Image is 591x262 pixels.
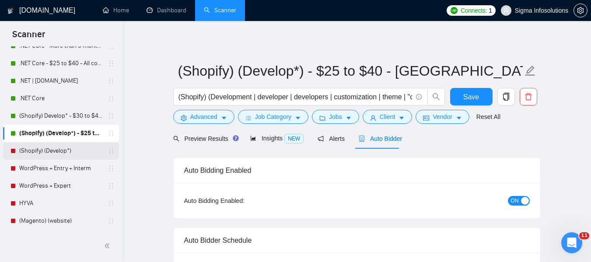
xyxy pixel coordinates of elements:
[427,88,445,105] button: search
[19,107,102,125] a: (Shopify) Develop* - $30 to $45 Enterprise
[108,95,115,102] span: holder
[178,60,523,82] input: Scanner name...
[399,115,405,121] span: caret-down
[503,7,509,14] span: user
[433,112,452,122] span: Vendor
[520,88,537,105] button: delete
[284,134,304,143] span: NEW
[108,182,115,189] span: holder
[416,94,422,100] span: info-circle
[173,110,234,124] button: settingAdvancedcaret-down
[108,147,115,154] span: holder
[19,125,102,142] a: (Shopify) (Develop*) - $25 to $40 - [GEOGRAPHIC_DATA] and Ocenia
[318,135,345,142] span: Alerts
[423,115,429,121] span: idcard
[19,90,102,107] a: .NET Core
[204,7,236,14] a: searchScanner
[184,158,530,183] div: Auto Bidding Enabled
[461,6,487,15] span: Connects:
[319,115,325,121] span: folder
[250,135,256,141] span: area-chart
[579,232,589,239] span: 11
[108,60,115,67] span: holder
[184,196,299,206] div: Auto Bidding Enabled:
[574,3,588,17] button: setting
[363,110,413,124] button: userClientcaret-down
[463,91,479,102] span: Save
[380,112,395,122] span: Client
[19,195,102,212] a: HYVA
[19,230,102,247] a: (Laravel)
[181,115,187,121] span: setting
[108,165,115,172] span: holder
[108,217,115,224] span: holder
[5,28,52,46] span: Scanner
[19,160,102,177] a: WordPress + Entry + Interm
[173,135,236,142] span: Preview Results
[173,136,179,142] span: search
[428,93,444,101] span: search
[574,7,587,14] span: setting
[451,7,458,14] img: upwork-logo.png
[19,142,102,160] a: (Shopify) (Develop*)
[245,115,252,121] span: bars
[561,232,582,253] iframe: Intercom live chat
[525,65,536,77] span: edit
[250,135,304,142] span: Insights
[108,130,115,137] span: holder
[108,200,115,207] span: holder
[221,115,227,121] span: caret-down
[456,115,462,121] span: caret-down
[416,110,469,124] button: idcardVendorcaret-down
[7,4,14,18] img: logo
[19,177,102,195] a: WordPress + Expert
[511,196,519,206] span: ON
[520,93,537,101] span: delete
[108,112,115,119] span: holder
[450,88,493,105] button: Save
[255,112,291,122] span: Job Category
[574,7,588,14] a: setting
[359,135,402,142] span: Auto Bidder
[346,115,352,121] span: caret-down
[19,72,102,90] a: .NET | [DOMAIN_NAME]
[103,7,129,14] a: homeHome
[497,88,515,105] button: copy
[329,112,342,122] span: Jobs
[295,115,301,121] span: caret-down
[232,134,240,142] div: Tooltip anchor
[147,7,186,14] a: dashboardDashboard
[19,55,102,72] a: .NET Core - $25 to $40 - All continents
[238,110,308,124] button: barsJob Categorycaret-down
[370,115,376,121] span: user
[359,136,365,142] span: robot
[476,112,500,122] a: Reset All
[190,112,217,122] span: Advanced
[184,228,530,253] div: Auto Bidder Schedule
[318,136,324,142] span: notification
[312,110,359,124] button: folderJobscaret-down
[19,212,102,230] a: (Magento) (website)
[104,241,113,250] span: double-left
[108,77,115,84] span: holder
[489,6,492,15] span: 1
[498,93,514,101] span: copy
[178,91,412,102] input: Search Freelance Jobs...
